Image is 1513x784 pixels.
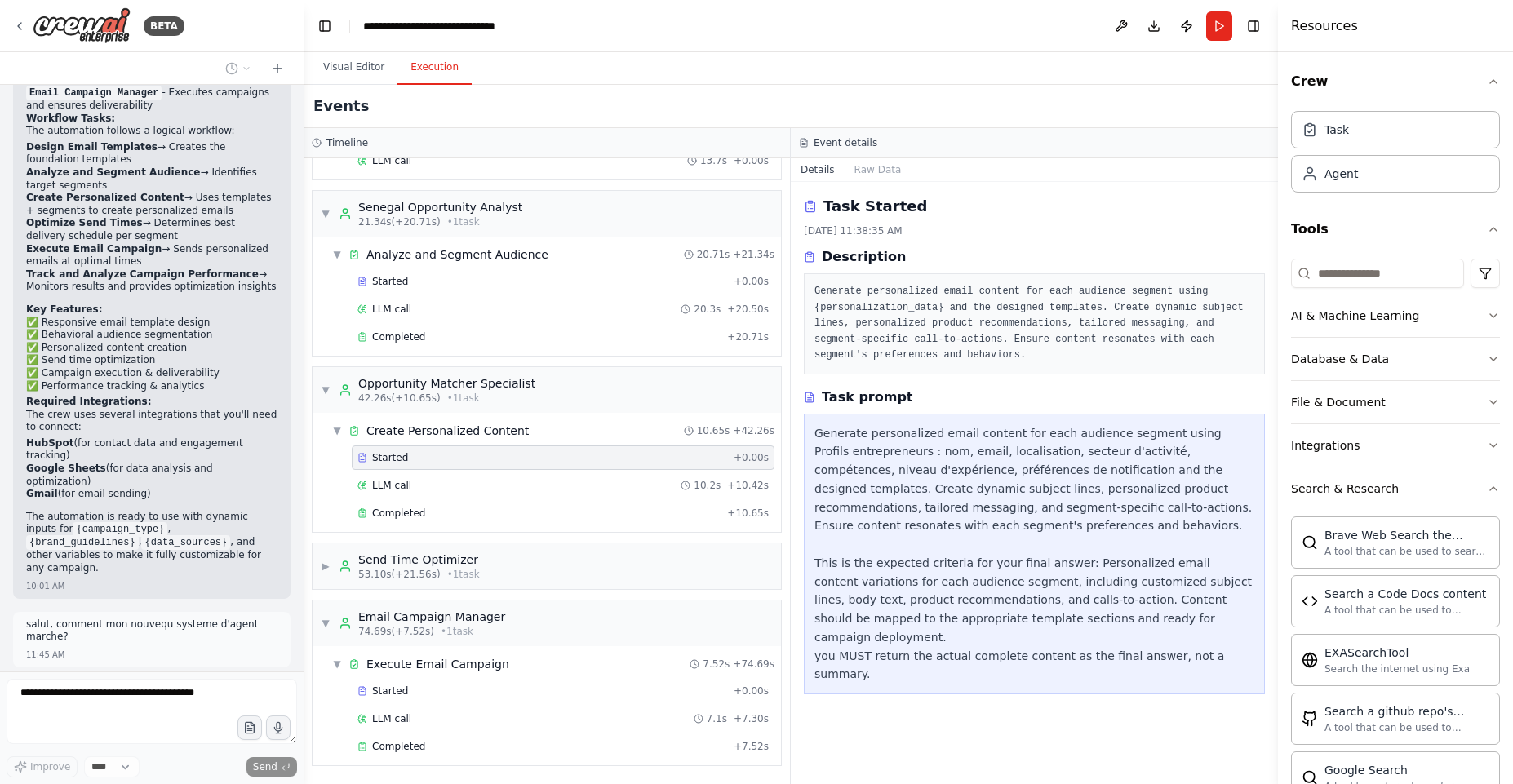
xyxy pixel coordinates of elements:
[727,507,769,520] span: + 10.65s
[366,246,548,263] div: Analyze and Segment Audience
[447,392,480,405] span: • 1 task
[372,303,411,316] span: LLM call
[1324,586,1489,602] div: Search a Code Docs content
[707,712,727,725] span: 7.1s
[358,215,441,228] span: 21.34s (+20.71s)
[26,192,277,217] li: → Uses templates + segments to create personalized emails
[26,463,106,474] strong: Google Sheets
[313,15,336,38] button: Hide left sidebar
[26,618,277,644] p: salut, comment mon nouvequ systeme d'agent marche?
[804,224,1265,237] div: [DATE] 11:38:35 AM
[26,396,152,407] strong: Required Integrations:
[845,158,912,181] button: Raw Data
[814,136,877,149] h3: Event details
[1291,381,1500,423] button: File & Document
[26,303,102,315] strong: Key Features:
[372,684,408,698] span: Started
[332,658,342,671] span: ▼
[144,16,184,36] div: BETA
[266,715,291,740] button: Click to speak your automation idea
[372,479,411,492] span: LLM call
[366,656,509,672] div: Execute Email Campaign
[1324,703,1489,720] div: Search a github repo's content
[264,59,291,78] button: Start a new chat
[822,247,906,267] h3: Description
[26,86,277,113] li: - Executes campaigns and ensures deliverability
[734,740,769,753] span: + 7.52s
[332,248,342,261] span: ▼
[358,392,441,405] span: 42.26s (+10.65s)
[1291,481,1399,497] div: Search & Research
[372,712,411,725] span: LLM call
[358,568,441,581] span: 53.10s (+21.56s)
[358,375,535,392] div: Opportunity Matcher Specialist
[26,463,277,488] li: (for data analysis and optimization)
[1324,604,1489,617] div: A tool that can be used to semantic search a query from a Code Docs content.
[1302,593,1318,609] img: CodeDocsSearchTool
[700,154,727,167] span: 13.7s
[26,580,64,592] div: 10:01 AM
[814,424,1254,684] div: Generate personalized email content for each audience segment using Profils entrepreneurs : nom, ...
[1291,59,1500,104] button: Crew
[26,166,201,178] strong: Analyze and Segment Audience
[26,243,162,255] strong: Execute Email Campaign
[1291,424,1500,467] button: Integrations
[1302,652,1318,668] img: EXASearchTool
[727,330,769,343] span: + 20.71s
[332,424,342,437] span: ▼
[1302,534,1318,551] img: BraveSearchTool
[321,617,331,630] span: ▼
[1291,467,1500,510] button: Search & Research
[1324,166,1358,182] div: Agent
[372,330,425,343] span: Completed
[26,649,64,661] div: 11:45 AM
[372,154,411,167] span: LLM call
[1291,16,1358,36] h4: Resources
[733,424,774,437] span: + 42.26s
[447,215,480,228] span: • 1 task
[358,551,480,568] div: Send Time Optimizer
[363,18,543,34] nav: breadcrumb
[1291,351,1389,367] div: Database & Data
[1291,308,1419,324] div: AI & Machine Learning
[26,511,277,575] p: The automation is ready to use with dynamic inputs for , , , and other variables to make it fully...
[727,303,769,316] span: + 20.50s
[734,451,769,464] span: + 0.00s
[253,760,277,773] span: Send
[26,192,184,203] strong: Create Personalized Content
[26,217,277,242] li: → Determines best delivery schedule per segment
[321,383,331,396] span: ▼
[694,303,721,316] span: 20.3s
[26,166,277,192] li: → Identifies target segments
[358,199,522,215] div: Senegal Opportunity Analyst
[141,535,230,550] code: {data_sources}
[26,409,277,434] p: The crew uses several integrations that you'll need to connect:
[1291,104,1500,206] div: Crew
[1324,762,1489,778] div: Google Search
[326,136,368,149] h3: Timeline
[372,740,425,753] span: Completed
[397,51,472,85] button: Execution
[26,268,259,280] strong: Track and Analyze Campaign Performance
[1291,394,1386,410] div: File & Document
[1242,15,1265,38] button: Hide right sidebar
[814,284,1254,364] pre: Generate personalized email content for each audience segment using {personalization_data} and th...
[219,59,258,78] button: Switch to previous chat
[447,568,480,581] span: • 1 task
[372,275,408,288] span: Started
[26,535,139,550] code: {brand_guidelines}
[313,95,369,117] h2: Events
[822,388,913,407] h3: Task prompt
[366,423,529,439] div: Create Personalized Content
[1324,527,1489,543] div: Brave Web Search the internet
[358,609,505,625] div: Email Campaign Manager
[246,757,297,777] button: Send
[321,560,331,573] span: ▶
[26,268,277,294] li: → Monitors results and provides optimization insights
[1324,122,1349,138] div: Task
[1324,721,1489,734] div: A tool that can be used to semantic search a query from a github repo's content. This is not the ...
[73,522,167,537] code: {campaign_type}
[30,760,70,773] span: Improve
[26,141,158,153] strong: Design Email Templates
[1324,545,1489,558] div: A tool that can be used to search the internet with a search_query.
